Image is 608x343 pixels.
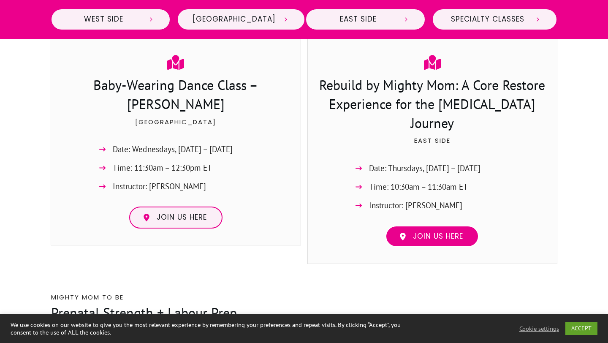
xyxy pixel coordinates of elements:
[177,8,305,30] a: [GEOGRAPHIC_DATA]
[79,76,272,116] h3: Baby-Wearing Dance Class – [PERSON_NAME]
[157,213,207,222] span: Join us here
[51,303,557,332] h3: Prenatal Strength + Labour Prep
[432,8,557,30] a: Specialty Classes
[385,226,479,248] a: Join us here
[11,321,421,336] div: We use cookies on our website to give you the most relevant experience by remembering your prefer...
[129,207,223,229] a: Join us here
[321,15,396,24] span: East Side
[113,161,212,175] span: Time: 11:30am – 12:30pm ET
[369,199,462,212] span: Instructor: [PERSON_NAME]
[193,15,276,24] span: [GEOGRAPHIC_DATA]
[51,292,557,303] p: Mighty Mom To Be
[448,15,528,24] span: Specialty Classes
[565,322,597,335] a: ACCEPT
[369,161,480,175] span: Date: Thursdays, [DATE] – [DATE]
[113,142,233,156] span: Date: Wednesdays, [DATE] – [DATE]
[316,76,549,134] h3: Rebuild by Mighty Mom: A Core Restore Experience for the [MEDICAL_DATA] Journey
[66,15,141,24] span: West Side
[113,180,206,193] span: Instructor: [PERSON_NAME]
[60,117,292,138] p: [GEOGRAPHIC_DATA]
[519,325,559,332] a: Cookie settings
[369,180,468,194] span: Time: 10:30am – 11:30am ET
[316,135,549,156] p: East Side
[51,8,171,30] a: West Side
[305,8,426,30] a: East Side
[413,232,463,241] span: Join us here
